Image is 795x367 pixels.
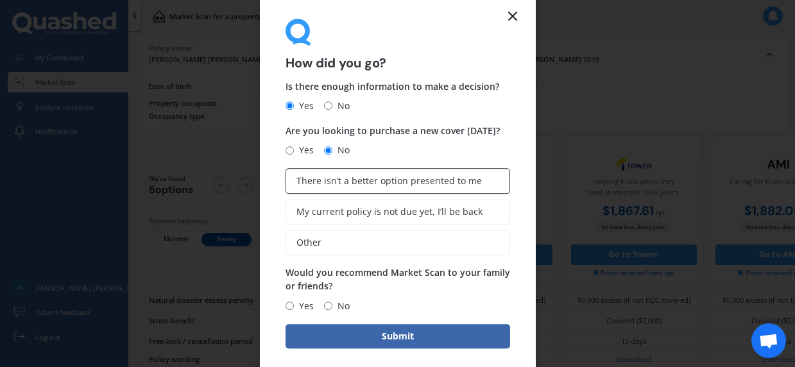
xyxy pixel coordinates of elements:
[286,267,510,293] span: Would you recommend Market Scan to your family or friends?
[324,146,332,155] input: No
[286,146,294,155] input: Yes
[332,98,350,114] span: No
[296,176,482,187] span: There isn’t a better option presented to me
[332,142,350,158] span: No
[332,298,350,314] span: No
[296,237,321,248] span: Other
[294,98,314,114] span: Yes
[286,102,294,110] input: Yes
[324,302,332,310] input: No
[324,102,332,110] input: No
[294,142,314,158] span: Yes
[286,124,500,137] span: Are you looking to purchase a new cover [DATE]?
[296,207,483,218] span: My current policy is not due yet, I’ll be back
[286,80,499,92] span: Is there enough information to make a decision?
[286,302,294,310] input: Yes
[294,298,314,314] span: Yes
[286,324,510,348] button: Submit
[751,323,786,358] div: Open chat
[286,19,510,69] div: How did you go?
